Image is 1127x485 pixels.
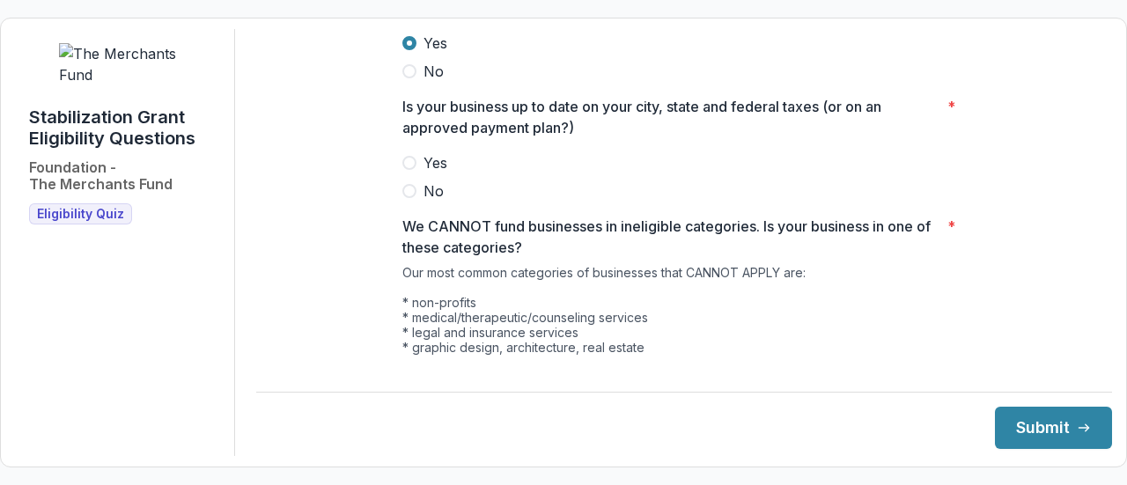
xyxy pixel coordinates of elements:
p: Is your business up to date on your city, state and federal taxes (or on an approved payment plan?) [402,96,940,138]
span: Yes [424,152,447,173]
span: No [424,180,444,202]
p: We CANNOT fund businesses in ineligible categories. Is your business in one of these categories? [402,216,940,258]
div: Our most common categories of businesses that CANNOT APPLY are: * non-profits * medical/therapeut... [402,265,966,481]
button: Submit [995,407,1112,449]
h1: Stabilization Grant Eligibility Questions [29,107,220,149]
img: The Merchants Fund [59,43,191,85]
span: Eligibility Quiz [37,207,124,222]
span: Yes [424,33,447,54]
h2: Foundation - The Merchants Fund [29,159,173,193]
span: No [424,61,444,82]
